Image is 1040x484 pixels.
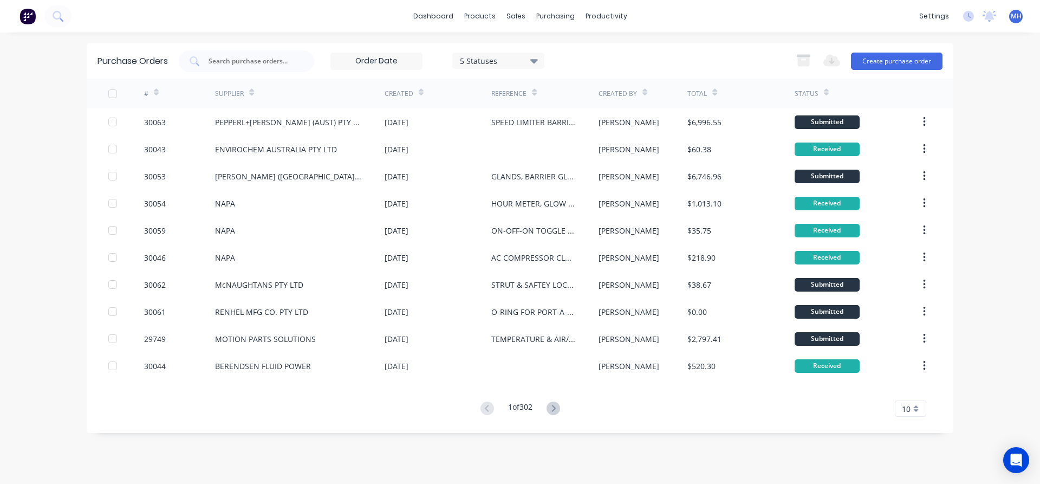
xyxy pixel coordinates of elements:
div: Received [795,359,860,373]
div: Submitted [795,278,860,292]
div: 30043 [144,144,166,155]
div: SPEED LIMITER BARRIERS - CAT DP25 X 5 [491,117,576,128]
div: $520.30 [687,360,716,372]
div: [PERSON_NAME] [599,252,659,263]
div: [DATE] [385,198,408,209]
div: [PERSON_NAME] [599,171,659,182]
div: 30063 [144,117,166,128]
div: $2,797.41 [687,333,721,345]
div: [PERSON_NAME] [599,360,659,372]
div: [PERSON_NAME] [599,198,659,209]
div: 30054 [144,198,166,209]
div: 30062 [144,279,166,291]
div: 30053 [144,171,166,182]
a: dashboard [408,8,459,24]
div: NAPA [215,198,235,209]
div: $218.90 [687,252,716,263]
div: Received [795,251,860,264]
div: [DATE] [385,225,408,236]
input: Search purchase orders... [207,56,297,67]
div: sales [501,8,531,24]
div: NAPA [215,252,235,263]
div: Received [795,143,860,156]
div: 1 of 302 [508,401,532,417]
div: Received [795,224,860,237]
div: [DATE] [385,117,408,128]
div: [DATE] [385,279,408,291]
div: HOUR METER, GLOW PLUG,PILOT LIGHT [491,198,576,209]
div: RENHEL MFG CO. PTY LTD [215,306,308,318]
div: [PERSON_NAME] [599,225,659,236]
div: purchasing [531,8,580,24]
div: [DATE] [385,171,408,182]
div: McNAUGHTANS PTY LTD [215,279,303,291]
input: Order Date [331,53,422,69]
div: Supplier [215,89,244,99]
div: [PERSON_NAME] [599,279,659,291]
span: 10 [902,403,911,415]
div: Submitted [795,115,860,129]
div: GLANDS, BARRIER GLANDS AND REDUCERS [491,171,576,182]
div: Created By [599,89,637,99]
div: Status [795,89,818,99]
div: 30044 [144,360,166,372]
div: Submitted [795,305,860,319]
div: $0.00 [687,306,707,318]
div: [DATE] [385,360,408,372]
div: Total [687,89,707,99]
div: [PERSON_NAME] [599,117,659,128]
div: Reference [491,89,526,99]
div: $38.67 [687,279,711,291]
div: 30046 [144,252,166,263]
div: settings [914,8,954,24]
div: # [144,89,148,99]
div: $60.38 [687,144,711,155]
div: Open Intercom Messenger [1003,447,1029,473]
div: ENVIROCHEM AUSTRALIA PTY LTD [215,144,337,155]
img: Factory [19,8,36,24]
div: [PERSON_NAME] [599,144,659,155]
div: Purchase Orders [97,55,168,68]
div: productivity [580,8,633,24]
div: $35.75 [687,225,711,236]
div: 30061 [144,306,166,318]
div: Submitted [795,170,860,183]
div: PEPPERL+[PERSON_NAME] (AUST) PTY LTD [215,117,363,128]
button: Create purchase order [851,53,942,70]
div: $1,013.10 [687,198,721,209]
div: TEMPERATURE & AIR/OIL GAUGES [491,333,576,345]
div: [DATE] [385,252,408,263]
div: Created [385,89,413,99]
div: [PERSON_NAME] ([GEOGRAPHIC_DATA]) PTY LTD [215,171,363,182]
div: BERENDSEN FLUID POWER [215,360,311,372]
div: AC COMPRESSOR CLUTCH/PULLEY [491,252,576,263]
div: [PERSON_NAME] [599,333,659,345]
div: $6,996.55 [687,117,721,128]
div: MOTION PARTS SOLUTIONS [215,333,316,345]
div: STRUT & SAFTEY LOCK - CAT DP25 [491,279,576,291]
div: 30059 [144,225,166,236]
div: O-RING FOR PORT-A-POWER [491,306,576,318]
div: [DATE] [385,306,408,318]
div: [DATE] [385,333,408,345]
div: [PERSON_NAME] [599,306,659,318]
div: 29749 [144,333,166,345]
div: $6,746.96 [687,171,721,182]
div: Received [795,197,860,210]
div: [DATE] [385,144,408,155]
div: Submitted [795,332,860,346]
div: NAPA [215,225,235,236]
div: 5 Statuses [460,55,537,66]
div: products [459,8,501,24]
span: MH [1011,11,1022,21]
div: ON-OFF-ON TOGGLE SWITCH X 5 [491,225,576,236]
